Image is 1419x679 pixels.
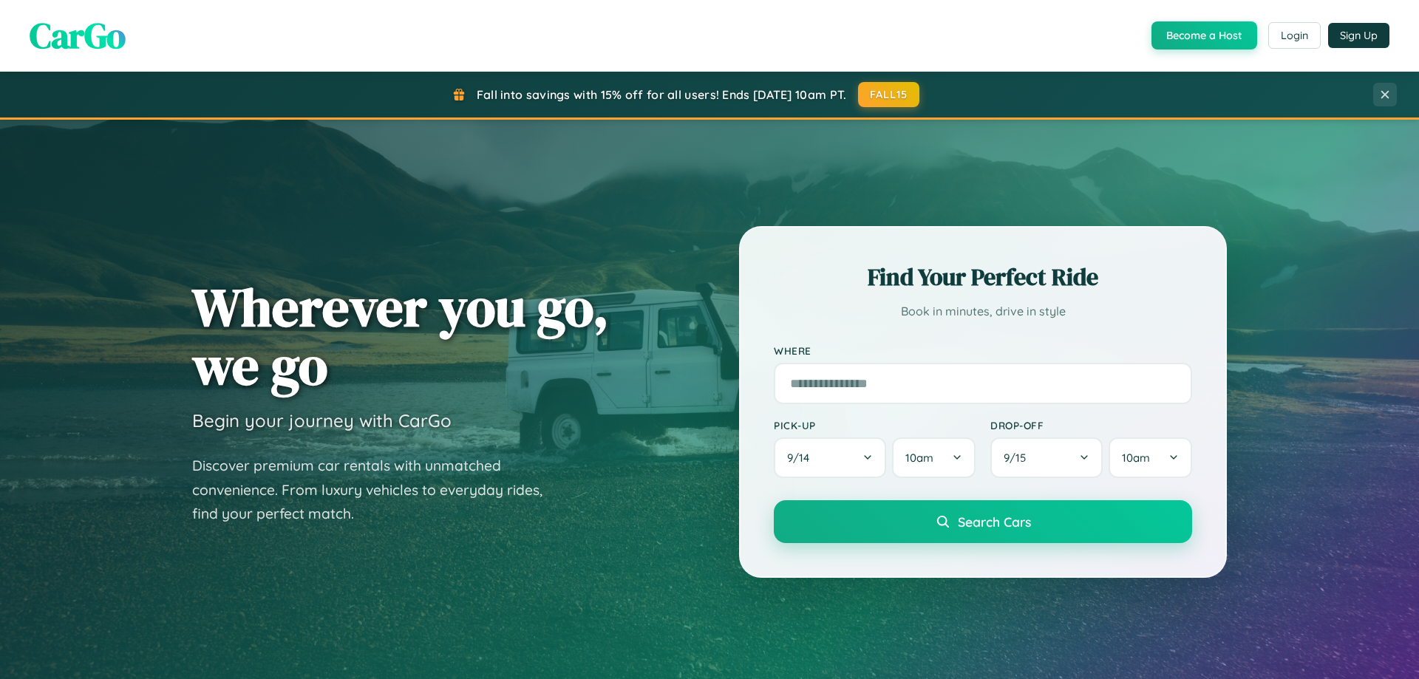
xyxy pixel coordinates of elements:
[905,451,933,465] span: 10am
[774,419,976,431] label: Pick-up
[477,87,847,102] span: Fall into savings with 15% off for all users! Ends [DATE] 10am PT.
[1122,451,1150,465] span: 10am
[892,437,976,478] button: 10am
[192,409,452,431] h3: Begin your journey with CarGo
[774,301,1192,322] p: Book in minutes, drive in style
[990,419,1192,431] label: Drop-off
[774,437,886,478] button: 9/14
[1268,22,1321,49] button: Login
[774,500,1192,543] button: Search Cars
[192,278,609,395] h1: Wherever you go, we go
[958,513,1031,530] span: Search Cars
[1109,437,1192,478] button: 10am
[774,344,1192,357] label: Where
[858,82,920,107] button: FALL15
[192,454,562,526] p: Discover premium car rentals with unmatched convenience. From luxury vehicles to everyday rides, ...
[787,451,817,465] span: 9 / 14
[990,437,1103,478] button: 9/15
[30,11,126,60] span: CarGo
[1004,451,1033,465] span: 9 / 15
[774,261,1192,293] h2: Find Your Perfect Ride
[1328,23,1389,48] button: Sign Up
[1151,21,1257,50] button: Become a Host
